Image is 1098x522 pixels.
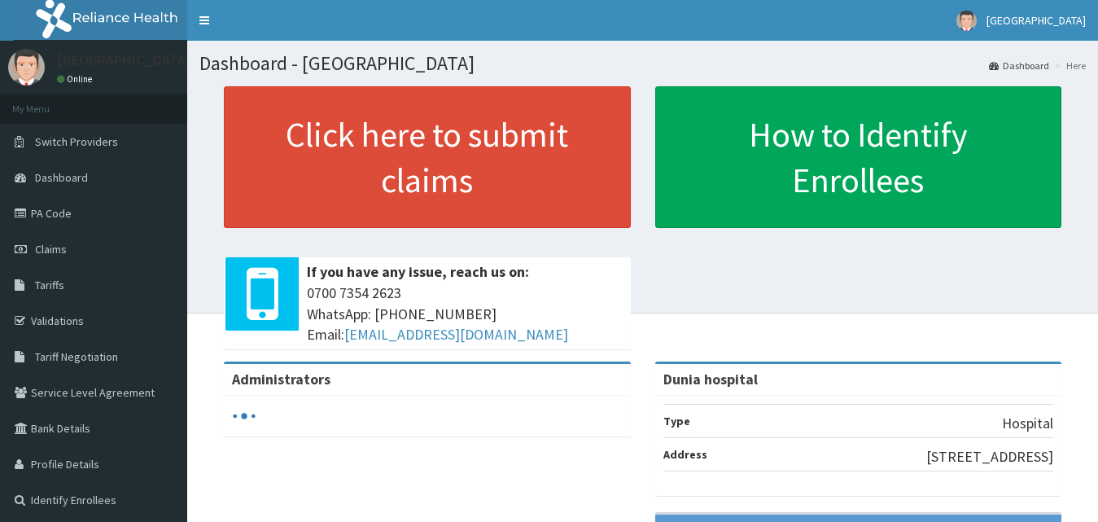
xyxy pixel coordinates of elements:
[986,13,1086,28] span: [GEOGRAPHIC_DATA]
[1051,59,1086,72] li: Here
[1002,413,1053,434] p: Hospital
[663,414,690,428] b: Type
[35,134,118,149] span: Switch Providers
[956,11,977,31] img: User Image
[663,447,707,462] b: Address
[57,73,96,85] a: Online
[199,53,1086,74] h1: Dashboard - [GEOGRAPHIC_DATA]
[57,53,191,68] p: [GEOGRAPHIC_DATA]
[224,86,631,228] a: Click here to submit claims
[35,278,64,292] span: Tariffs
[663,370,758,388] strong: Dunia hospital
[307,283,623,345] span: 0700 7354 2623 WhatsApp: [PHONE_NUMBER] Email:
[232,370,330,388] b: Administrators
[35,170,88,185] span: Dashboard
[926,446,1053,467] p: [STREET_ADDRESS]
[655,86,1062,228] a: How to Identify Enrollees
[989,59,1049,72] a: Dashboard
[8,49,45,86] img: User Image
[35,242,67,257] span: Claims
[344,325,568,344] a: [EMAIL_ADDRESS][DOMAIN_NAME]
[35,349,118,364] span: Tariff Negotiation
[307,262,529,281] b: If you have any issue, reach us on:
[232,404,256,428] svg: audio-loading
